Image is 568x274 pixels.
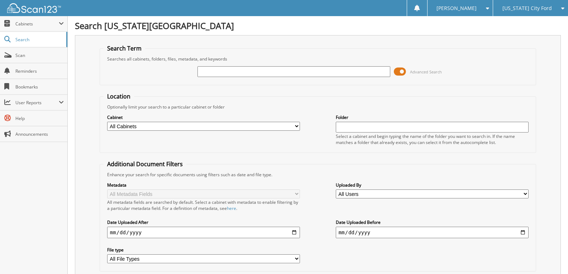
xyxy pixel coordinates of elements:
img: scan123-logo-white.svg [7,3,61,13]
legend: Location [104,92,134,100]
div: Enhance your search for specific documents using filters such as date and file type. [104,172,532,178]
legend: Additional Document Filters [104,160,186,168]
span: Advanced Search [410,69,442,74]
label: Date Uploaded Before [336,219,529,225]
span: User Reports [15,100,59,106]
span: Announcements [15,131,64,137]
a: here [227,205,236,211]
label: Folder [336,114,529,120]
span: Scan [15,52,64,58]
label: Metadata [107,182,300,188]
span: [PERSON_NAME] [436,6,477,10]
span: [US_STATE] City Ford [502,6,552,10]
label: Uploaded By [336,182,529,188]
div: Optionally limit your search to a particular cabinet or folder [104,104,532,110]
span: Reminders [15,68,64,74]
input: end [336,227,529,238]
label: File type [107,247,300,253]
h1: Search [US_STATE][GEOGRAPHIC_DATA] [75,20,561,32]
div: Select a cabinet and begin typing the name of the folder you want to search in. If the name match... [336,133,529,145]
div: All metadata fields are searched by default. Select a cabinet with metadata to enable filtering b... [107,199,300,211]
div: Searches all cabinets, folders, files, metadata, and keywords [104,56,532,62]
input: start [107,227,300,238]
span: Search [15,37,63,43]
label: Date Uploaded After [107,219,300,225]
iframe: Chat Widget [532,240,568,274]
span: Help [15,115,64,121]
span: Bookmarks [15,84,64,90]
legend: Search Term [104,44,145,52]
label: Cabinet [107,114,300,120]
span: Cabinets [15,21,59,27]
